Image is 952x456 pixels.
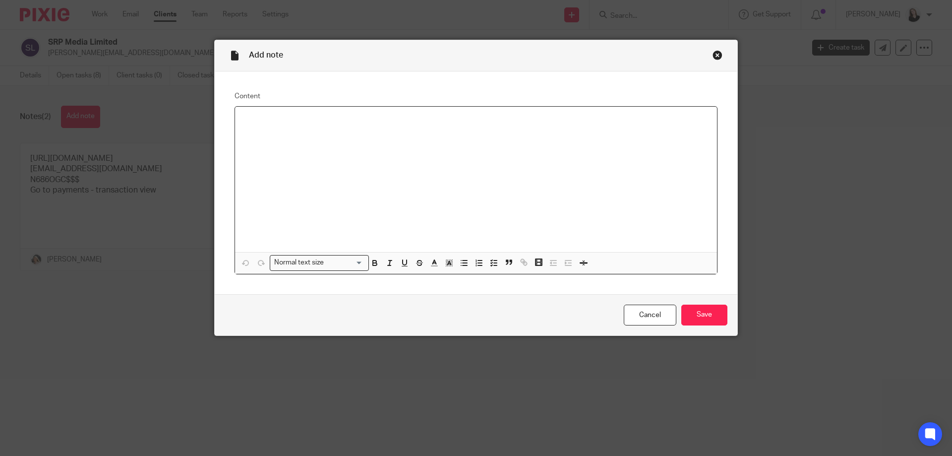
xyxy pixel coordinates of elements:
[272,258,326,268] span: Normal text size
[235,91,717,101] label: Content
[270,255,369,270] div: Search for option
[624,305,676,326] a: Cancel
[713,50,722,60] div: Close this dialog window
[327,258,363,268] input: Search for option
[681,305,727,326] input: Save
[249,51,283,59] span: Add note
